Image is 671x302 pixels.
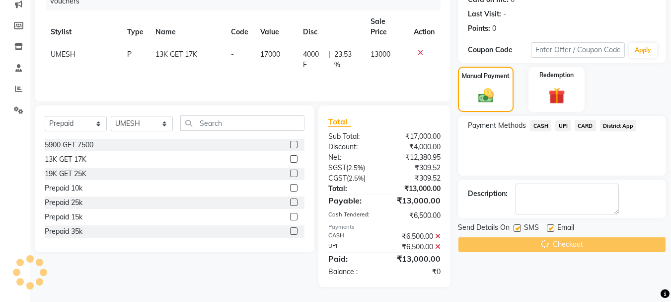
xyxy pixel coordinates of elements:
[492,23,496,34] div: 0
[384,253,448,265] div: ₹13,000.00
[530,120,551,131] span: CASH
[557,222,574,235] span: Email
[328,116,351,127] span: Total
[334,49,359,70] span: 23.53 %
[225,10,254,43] th: Code
[555,120,571,131] span: UPI
[45,154,86,165] div: 13K GET 17K
[462,72,510,81] label: Manual Payment
[45,10,121,43] th: Stylist
[348,164,363,172] span: 2.5%
[384,210,448,221] div: ₹6,500.00
[121,10,149,43] th: Type
[384,184,448,194] div: ₹13,000.00
[51,50,75,59] span: UMESH
[503,9,506,19] div: -
[539,71,574,80] label: Redemption
[321,152,384,163] div: Net:
[349,174,364,182] span: 2.5%
[524,222,539,235] span: SMS
[384,163,448,173] div: ₹309.52
[468,189,508,199] div: Description:
[180,115,304,131] input: Search
[384,267,448,277] div: ₹0
[321,142,384,152] div: Discount:
[321,231,384,242] div: CASH
[321,253,384,265] div: Paid:
[321,163,384,173] div: ( )
[45,212,82,222] div: Prepaid 15k
[45,140,93,150] div: 5900 GET 7500
[458,222,510,235] span: Send Details On
[254,10,298,43] th: Value
[260,50,280,59] span: 17000
[149,10,224,43] th: Name
[384,173,448,184] div: ₹309.52
[45,198,82,208] div: Prepaid 25k
[365,10,408,43] th: Sale Price
[321,131,384,142] div: Sub Total:
[321,195,384,206] div: Payable:
[468,9,501,19] div: Last Visit:
[231,50,234,59] span: -
[328,223,441,231] div: Payments
[297,10,365,43] th: Disc
[468,45,530,55] div: Coupon Code
[45,183,82,194] div: Prepaid 10k
[384,142,448,152] div: ₹4,000.00
[384,152,448,163] div: ₹12,380.95
[328,163,346,172] span: SGST
[384,131,448,142] div: ₹17,000.00
[543,86,570,106] img: _gift.svg
[155,50,197,59] span: 13K GET 17K
[321,184,384,194] div: Total:
[321,173,384,184] div: ( )
[600,120,637,131] span: District App
[328,49,330,70] span: |
[121,43,149,76] td: P
[321,242,384,252] div: UPI
[384,231,448,242] div: ₹6,500.00
[384,242,448,252] div: ₹6,500.00
[473,87,499,104] img: _cash.svg
[328,174,347,183] span: CGST
[45,226,82,237] div: Prepaid 35k
[468,120,526,131] span: Payment Methods
[45,169,86,179] div: 19K GET 25K
[408,10,441,43] th: Action
[629,43,657,58] button: Apply
[531,42,625,58] input: Enter Offer / Coupon Code
[575,120,596,131] span: CARD
[321,267,384,277] div: Balance :
[468,23,490,34] div: Points:
[303,49,324,70] span: 4000 F
[371,50,390,59] span: 13000
[384,195,448,206] div: ₹13,000.00
[321,210,384,221] div: Cash Tendered:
